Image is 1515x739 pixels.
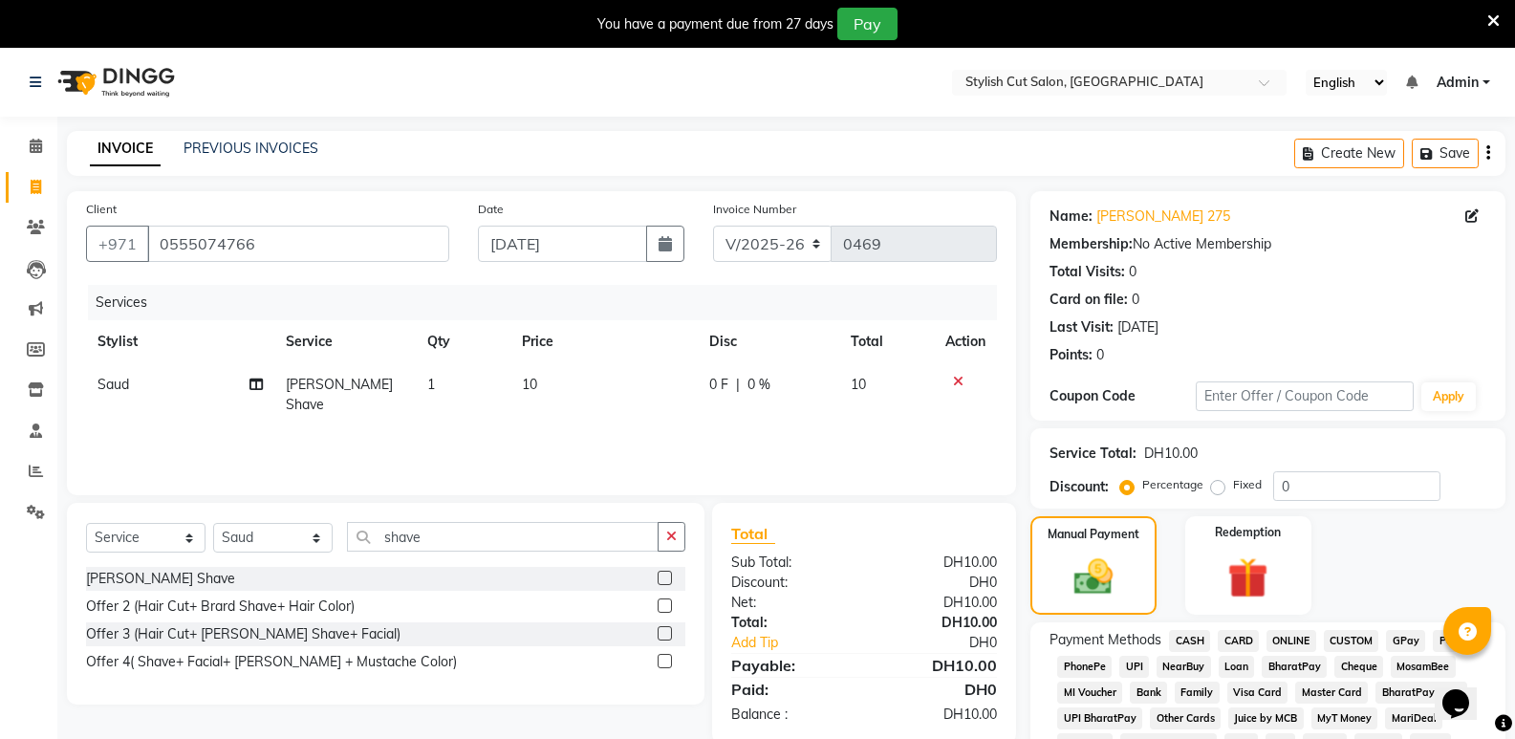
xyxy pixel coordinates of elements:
div: Points: [1050,345,1093,365]
span: ONLINE [1266,630,1316,652]
span: 0 F [709,375,728,395]
span: UPI BharatPay [1057,707,1142,729]
th: Disc [698,320,839,363]
div: 0 [1096,345,1104,365]
span: PhonePe [1057,656,1112,678]
label: Client [86,201,117,218]
button: +971 [86,226,149,262]
th: Total [839,320,934,363]
label: Manual Payment [1048,526,1139,543]
span: MI Voucher [1057,682,1122,704]
span: 10 [522,376,537,393]
div: DH10.00 [864,654,1011,677]
span: Juice by MCB [1228,707,1304,729]
iframe: chat widget [1435,663,1496,720]
div: DH10.00 [864,705,1011,725]
div: Services [88,285,1011,320]
input: Search by Name/Mobile/Email/Code [147,226,449,262]
label: Invoice Number [713,201,796,218]
div: Discount: [717,573,864,593]
div: Last Visit: [1050,317,1114,337]
div: Paid: [717,678,864,701]
img: logo [49,55,180,109]
th: Qty [416,320,510,363]
span: Loan [1219,656,1255,678]
th: Stylist [86,320,274,363]
div: DH10.00 [1144,444,1198,464]
div: Offer 2 (Hair Cut+ Brard Shave+ Hair Color) [86,597,355,617]
div: [DATE] [1117,317,1158,337]
label: Fixed [1233,476,1262,493]
span: 10 [851,376,866,393]
div: Balance : [717,705,864,725]
span: CUSTOM [1324,630,1379,652]
span: Saud [97,376,129,393]
label: Percentage [1142,476,1203,493]
div: Membership: [1050,234,1133,254]
span: Payment Methods [1050,630,1161,650]
span: UPI [1119,656,1149,678]
div: Service Total: [1050,444,1136,464]
div: You have a payment due from 27 days [597,14,833,34]
label: Date [478,201,504,218]
button: Save [1412,139,1479,168]
span: Cheque [1334,656,1383,678]
div: Sub Total: [717,553,864,573]
input: Enter Offer / Coupon Code [1196,381,1414,411]
th: Service [274,320,416,363]
button: Create New [1294,139,1404,168]
span: CASH [1169,630,1210,652]
div: 0 [1132,290,1139,310]
span: GPay [1386,630,1425,652]
div: Name: [1050,206,1093,227]
span: 0 % [747,375,770,395]
label: Redemption [1215,524,1281,541]
a: INVOICE [90,132,161,166]
div: DH10.00 [864,613,1011,633]
span: [PERSON_NAME] Shave [286,376,393,413]
span: Visa Card [1227,682,1288,704]
span: NearBuy [1157,656,1211,678]
div: Offer 3 (Hair Cut+ [PERSON_NAME] Shave+ Facial) [86,624,400,644]
span: BharatPay Card [1375,682,1467,704]
div: Total: [717,613,864,633]
img: _cash.svg [1062,554,1125,599]
div: Discount: [1050,477,1109,497]
button: Apply [1421,382,1476,411]
div: DH0 [864,573,1011,593]
a: [PERSON_NAME] 275 [1096,206,1230,227]
button: Pay [837,8,898,40]
span: MariDeal [1385,707,1442,729]
span: Admin [1437,73,1479,93]
span: MyT Money [1311,707,1378,729]
div: DH10.00 [864,553,1011,573]
th: Action [934,320,997,363]
div: Offer 4( Shave+ Facial+ [PERSON_NAME] + Mustache Color) [86,652,457,672]
div: DH10.00 [864,593,1011,613]
span: Total [731,524,775,544]
div: [PERSON_NAME] Shave [86,569,235,589]
div: Card on file: [1050,290,1128,310]
input: Search or Scan [347,522,659,552]
span: Bank [1130,682,1167,704]
div: No Active Membership [1050,234,1486,254]
a: PREVIOUS INVOICES [184,140,318,157]
span: MosamBee [1391,656,1456,678]
span: | [736,375,740,395]
th: Price [510,320,699,363]
span: BharatPay [1262,656,1327,678]
div: Payable: [717,654,864,677]
div: 0 [1129,262,1136,282]
a: Add Tip [717,633,889,653]
div: DH0 [889,633,1011,653]
span: Other Cards [1150,707,1221,729]
span: 1 [427,376,435,393]
span: Master Card [1295,682,1368,704]
div: Net: [717,593,864,613]
span: PayTM [1433,630,1479,652]
div: DH0 [864,678,1011,701]
div: Coupon Code [1050,386,1195,406]
span: CARD [1218,630,1259,652]
img: _gift.svg [1215,553,1281,603]
div: Total Visits: [1050,262,1125,282]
